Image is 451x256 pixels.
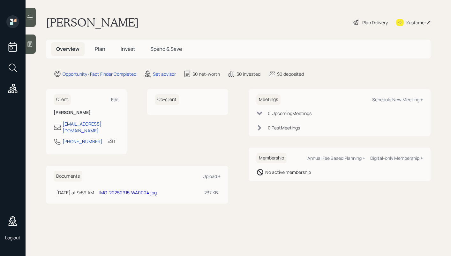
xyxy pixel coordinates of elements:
h6: Membership [256,153,287,163]
a: IMG-20250915-WA0004.jpg [99,190,157,196]
div: $0 deposited [277,71,304,77]
div: Set advisor [153,71,176,77]
div: Plan Delivery [362,19,388,26]
h6: [PERSON_NAME] [54,110,119,115]
div: EST [108,138,116,144]
span: Invest [121,45,135,52]
div: [DATE] at 9:59 AM [56,189,94,196]
h6: Documents [54,171,82,182]
div: Digital-only Membership + [370,155,423,161]
div: 237 KB [204,189,218,196]
div: $0 invested [237,71,260,77]
h1: [PERSON_NAME] [46,15,139,29]
div: Log out [5,235,20,241]
div: 0 Upcoming Meeting s [268,110,312,117]
div: [PHONE_NUMBER] [63,138,102,145]
span: Plan [95,45,105,52]
div: $0 net-worth [192,71,220,77]
div: 0 Past Meeting s [268,124,300,131]
span: Overview [56,45,79,52]
div: Edit [111,97,119,103]
h6: Meetings [256,94,281,105]
span: Spend & Save [150,45,182,52]
div: Kustomer [406,19,426,26]
div: No active membership [265,169,311,175]
div: Schedule New Meeting + [372,97,423,103]
div: [EMAIL_ADDRESS][DOMAIN_NAME] [63,120,119,134]
div: Opportunity · Fact Finder Completed [63,71,136,77]
div: Annual Fee Based Planning + [307,155,365,161]
h6: Co-client [155,94,179,105]
div: Upload + [203,173,221,179]
h6: Client [54,94,71,105]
